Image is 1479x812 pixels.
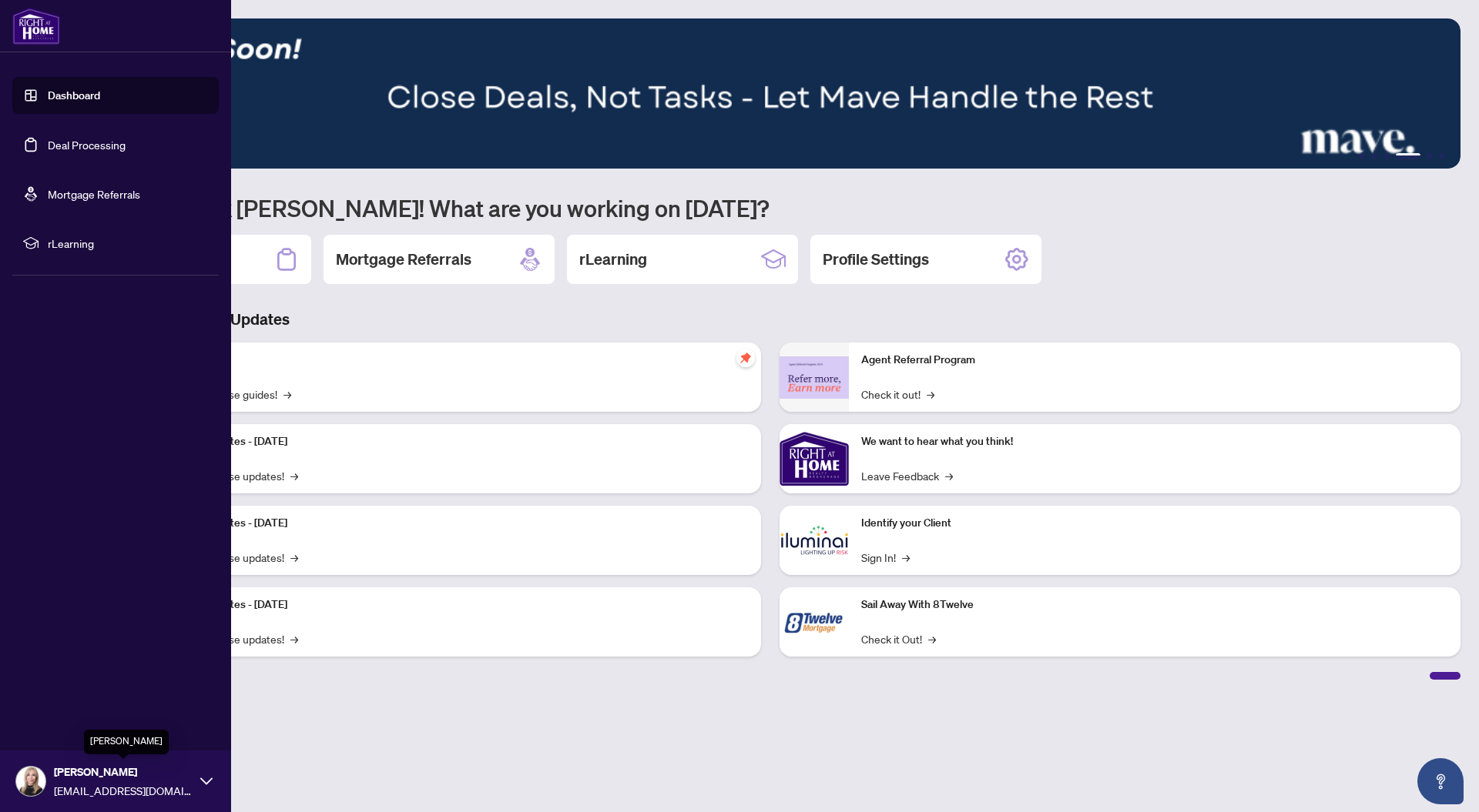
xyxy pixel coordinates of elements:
[780,506,849,575] img: Identify your Client
[823,249,929,270] h2: Profile Settings
[290,630,298,647] span: →
[736,349,755,367] span: pushpin
[780,356,849,399] img: Agent Referral Program
[861,467,953,484] a: Leave Feedback→
[861,630,936,647] a: Check it Out!→
[579,249,647,270] h2: rLearning
[283,386,291,403] span: →
[162,515,749,532] p: Platform Updates - [DATE]
[1359,153,1365,159] button: 1
[54,764,193,780] span: [PERSON_NAME]
[48,235,208,252] span: rLearning
[861,596,1448,613] p: Sail Away With 8Twelve
[162,352,749,369] p: Self-Help
[1439,153,1445,159] button: 6
[1371,153,1377,159] button: 2
[1383,153,1390,159] button: 3
[1417,758,1464,804] button: Open asap
[12,8,60,45] img: logo
[902,549,910,566] span: →
[48,89,100,102] a: Dashboard
[48,187,140,201] a: Mortgage Referrals
[945,467,953,484] span: →
[928,630,936,647] span: →
[780,587,849,657] img: Sail Away With 8Twelve
[290,549,298,566] span: →
[861,386,934,403] a: Check it out!→
[80,18,1461,169] img: Slide 3
[1427,153,1433,159] button: 5
[290,467,298,484] span: →
[16,767,45,796] img: Profile Icon
[54,782,193,799] span: [EMAIL_ADDRESS][DOMAIN_NAME]
[861,352,1448,369] p: Agent Referral Program
[48,138,126,152] a: Deal Processing
[80,193,1461,222] h1: Welcome back [PERSON_NAME]! What are you working on [DATE]?
[780,424,849,493] img: We want to hear what you think!
[162,433,749,450] p: Platform Updates - [DATE]
[80,309,1461,330] h3: Brokerage & Industry Updates
[162,596,749,613] p: Platform Updates - [DATE]
[861,549,910,566] a: Sign In!→
[336,249,471,270] h2: Mortgage Referrals
[861,433,1448,450] p: We want to hear what you think!
[1396,153,1420,159] button: 4
[927,386,934,403] span: →
[861,515,1448,532] p: Identify your Client
[84,730,169,754] div: [PERSON_NAME]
